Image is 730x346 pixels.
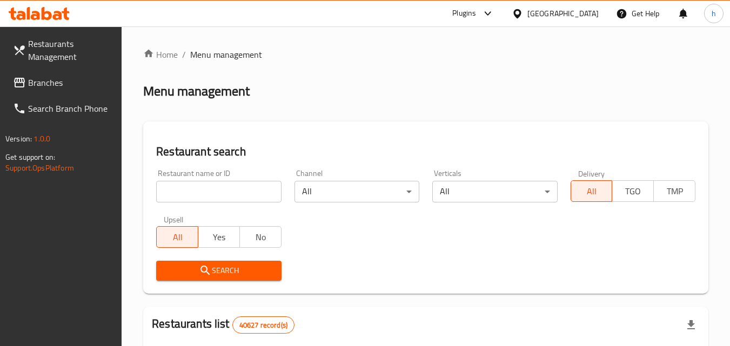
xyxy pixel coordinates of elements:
label: Delivery [578,169,605,177]
span: Version: [5,132,32,146]
nav: breadcrumb [143,48,708,61]
span: TGO [617,184,649,199]
a: Restaurants Management [4,31,122,70]
label: Upsell [164,215,184,223]
a: Support.OpsPlatform [5,161,74,175]
button: All [156,226,198,248]
button: TGO [612,180,654,202]
button: Search [156,261,281,281]
a: Branches [4,70,122,96]
h2: Restaurant search [156,144,695,160]
span: All [161,229,194,245]
div: All [294,181,419,202]
h2: Menu management [143,83,250,100]
a: Home [143,48,178,61]
input: Search for restaurant name or ID.. [156,181,281,202]
span: All [575,184,608,199]
span: 40627 record(s) [233,320,294,330]
span: TMP [658,184,691,199]
li: / [182,48,186,61]
span: Branches [28,76,113,89]
span: Yes [203,229,236,245]
h2: Restaurants list [152,316,294,334]
div: Total records count [232,316,294,334]
div: All [432,181,557,202]
span: Search [165,264,272,277]
div: Plugins [452,7,476,20]
button: Yes [198,226,240,248]
span: Restaurants Management [28,37,113,63]
span: 1.0.0 [34,132,50,146]
span: Get support on: [5,150,55,164]
button: TMP [653,180,695,202]
span: No [244,229,277,245]
div: [GEOGRAPHIC_DATA] [527,8,599,19]
span: Search Branch Phone [28,102,113,115]
div: Export file [678,312,704,338]
button: No [239,226,282,248]
a: Search Branch Phone [4,96,122,121]
span: Menu management [190,48,262,61]
button: All [571,180,613,202]
span: h [712,8,716,19]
